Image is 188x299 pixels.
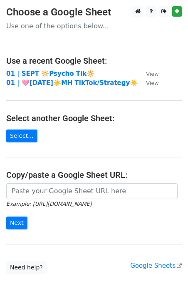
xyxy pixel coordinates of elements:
[6,113,182,123] h4: Select another Google Sheet:
[6,6,182,18] h3: Choose a Google Sheet
[130,262,182,269] a: Google Sheets
[146,71,158,77] small: View
[146,80,158,86] small: View
[6,170,182,180] h4: Copy/paste a Google Sheet URL:
[6,217,27,229] input: Next
[138,79,158,87] a: View
[6,183,178,199] input: Paste your Google Sheet URL here
[6,79,138,87] a: 01 | 🩷[DATE]☀️MH TikTok/Strategy☀️
[6,56,182,66] h4: Use a recent Google Sheet:
[6,130,37,142] a: Select...
[138,70,158,77] a: View
[6,70,94,77] a: 01 | SEPT 🔆Psycho Tik🔆
[6,22,182,30] p: Use one of the options below...
[6,261,47,274] a: Need help?
[6,201,92,207] small: Example: [URL][DOMAIN_NAME]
